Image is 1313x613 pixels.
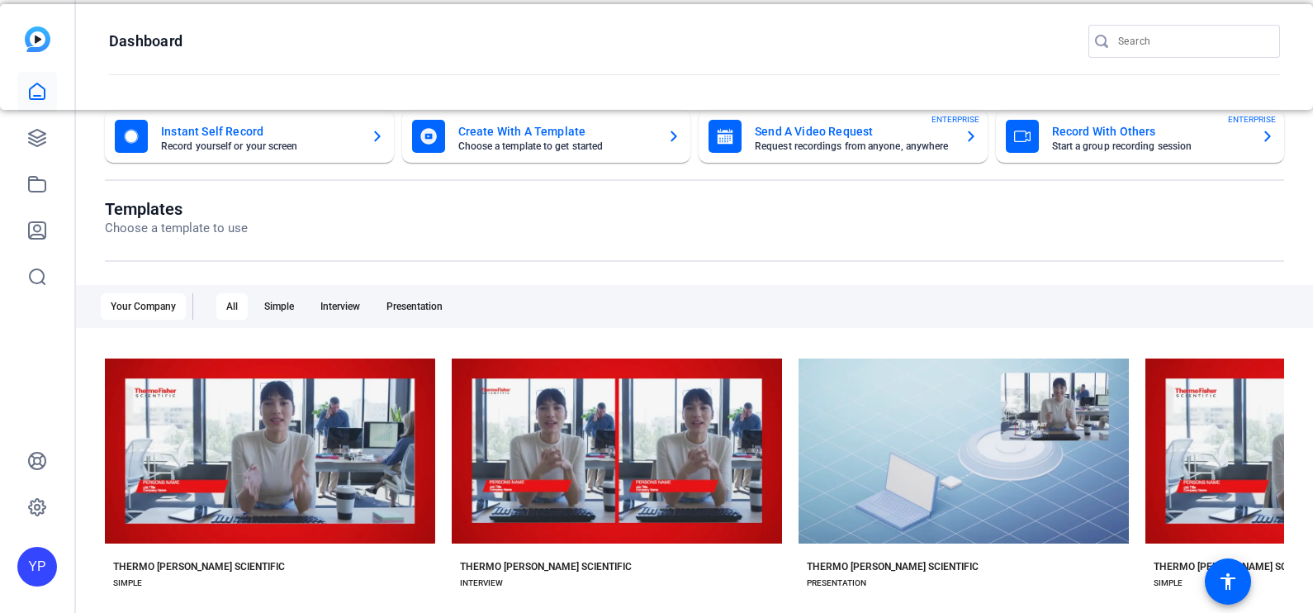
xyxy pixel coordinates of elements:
mat-card-title: Create With A Template [458,121,655,141]
div: THERMO [PERSON_NAME] SCIENTIFIC [807,560,979,573]
div: Presentation [377,293,453,320]
mat-card-title: Send A Video Request [755,121,951,141]
div: All [216,293,248,320]
mat-card-title: Instant Self Record [161,121,358,141]
h1: Templates [105,199,248,219]
div: YP [17,547,57,587]
div: Interview [310,293,370,320]
div: PRESENTATION [807,577,866,590]
div: INTERVIEW [460,577,503,590]
button: Create With A TemplateChoose a template to get started [402,110,691,163]
button: Record With OthersStart a group recording sessionENTERPRISE [996,110,1285,163]
button: Send A Video RequestRequest recordings from anyone, anywhereENTERPRISE [699,110,988,163]
mat-card-subtitle: Request recordings from anyone, anywhere [755,141,951,151]
div: Your Company [101,293,186,320]
span: ENTERPRISE [1228,113,1276,126]
button: Instant Self RecordRecord yourself or your screen [105,110,394,163]
mat-card-subtitle: Record yourself or your screen [161,141,358,151]
div: THERMO [PERSON_NAME] SCIENTIFIC [460,560,632,573]
div: SIMPLE [1154,577,1183,590]
mat-card-subtitle: Choose a template to get started [458,141,655,151]
mat-icon: accessibility [1218,572,1238,592]
mat-card-subtitle: Start a group recording session [1052,141,1249,151]
p: Choose a template to use [105,219,248,238]
mat-card-title: Record With Others [1052,121,1249,141]
div: SIMPLE [113,577,142,590]
div: THERMO [PERSON_NAME] SCIENTIFIC [113,560,285,573]
span: ENTERPRISE [931,113,979,126]
div: Simple [254,293,304,320]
